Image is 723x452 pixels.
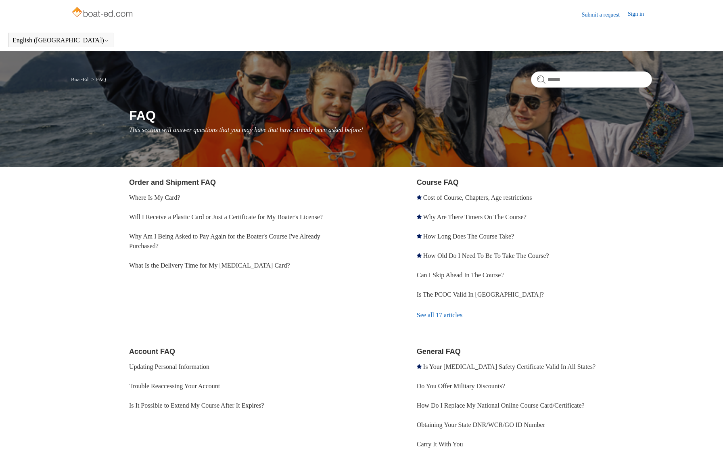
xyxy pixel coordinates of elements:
a: Submit a request [582,10,628,19]
a: Cost of Course, Chapters, Age restrictions [423,194,532,201]
svg: Promoted article [417,364,422,369]
a: Obtaining Your State DNR/WCR/GO ID Number [417,421,545,428]
a: How Do I Replace My National Online Course Card/Certificate? [417,402,585,409]
a: Order and Shipment FAQ [129,178,216,186]
li: FAQ [90,76,106,82]
a: Do You Offer Military Discounts? [417,383,505,389]
a: How Old Do I Need To Be To Take The Course? [423,252,549,259]
a: Carry It With You [417,441,463,448]
a: General FAQ [417,347,461,356]
svg: Promoted article [417,234,422,239]
svg: Promoted article [417,214,422,219]
a: How Long Does The Course Take? [423,233,514,240]
a: Updating Personal Information [129,363,209,370]
button: English ([GEOGRAPHIC_DATA]) [13,37,109,44]
a: Why Are There Timers On The Course? [423,213,527,220]
a: Will I Receive a Plastic Card or Just a Certificate for My Boater's License? [129,213,323,220]
a: Course FAQ [417,178,459,186]
a: Why Am I Being Asked to Pay Again for the Boater's Course I've Already Purchased? [129,233,320,249]
a: Is The PCOC Valid In [GEOGRAPHIC_DATA]? [417,291,544,298]
p: This section will answer questions that you may have that have already been asked before! [129,125,652,135]
a: Boat-Ed [71,76,88,82]
a: Trouble Reaccessing Your Account [129,383,220,389]
a: Is It Possible to Extend My Course After It Expires? [129,402,264,409]
input: Search [531,71,652,88]
a: See all 17 articles [417,304,652,326]
a: Account FAQ [129,347,175,356]
svg: Promoted article [417,253,422,258]
a: What Is the Delivery Time for My [MEDICAL_DATA] Card? [129,262,290,269]
a: Sign in [628,10,652,19]
li: Boat-Ed [71,76,90,82]
a: Can I Skip Ahead In The Course? [417,272,504,278]
a: Is Your [MEDICAL_DATA] Safety Certificate Valid In All States? [423,363,596,370]
h1: FAQ [129,106,652,125]
a: Where Is My Card? [129,194,180,201]
svg: Promoted article [417,195,422,200]
img: Boat-Ed Help Center home page [71,5,135,21]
